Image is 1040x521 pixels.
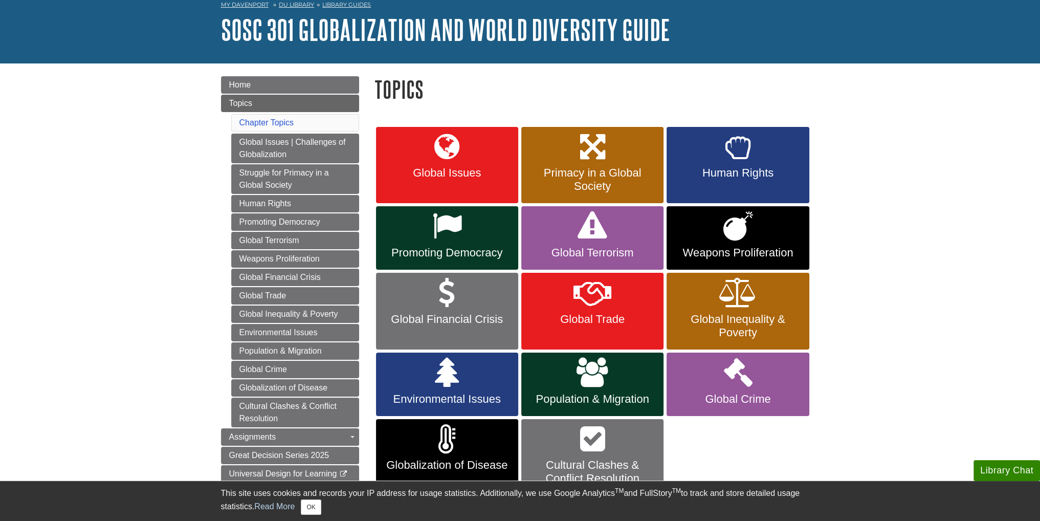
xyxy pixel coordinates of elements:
[231,306,359,323] a: Global Inequality & Poverty
[301,500,321,515] button: Close
[667,206,809,270] a: Weapons Proliferation
[231,342,359,360] a: Population & Migration
[229,432,276,441] span: Assignments
[231,164,359,194] a: Struggle for Primacy in a Global Society
[221,487,820,515] div: This site uses cookies and records your IP address for usage statistics. Additionally, we use Goo...
[221,465,359,483] a: Universal Design for Learning
[229,99,252,107] span: Topics
[973,460,1040,481] button: Library Chat
[376,127,518,204] a: Global Issues
[521,206,663,270] a: Global Terrorism
[231,250,359,268] a: Weapons Proliferation
[231,324,359,341] a: Environmental Issues
[231,398,359,427] a: Cultural Clashes & Conflict Resolution
[529,313,656,326] span: Global Trade
[529,246,656,259] span: Global Terrorism
[384,246,511,259] span: Promoting Democracy
[674,246,801,259] span: Weapons Proliferation
[529,166,656,193] span: Primacy in a Global Society
[374,76,820,102] h1: Topics
[521,273,663,350] a: Global Trade
[521,353,663,416] a: Population & Migration
[376,273,518,350] a: Global Financial Crisis
[674,393,801,406] span: Global Crime
[339,471,348,477] i: This link opens in a new window
[384,459,511,472] span: Globalization of Disease
[672,487,681,494] sup: TM
[231,195,359,212] a: Human Rights
[221,76,359,94] a: Home
[231,269,359,286] a: Global Financial Crisis
[229,451,329,460] span: Great Decision Series 2025
[521,127,663,204] a: Primacy in a Global Society
[231,213,359,231] a: Promoting Democracy
[231,287,359,305] a: Global Trade
[231,232,359,249] a: Global Terrorism
[376,353,518,416] a: Environmental Issues
[229,469,337,478] span: Universal Design for Learning
[221,14,670,46] a: SOSC 301 Globalization and World Diversity Guide
[279,1,314,8] a: DU Library
[322,1,371,8] a: Library Guides
[231,134,359,163] a: Global Issues | Challenges of Globalization
[529,459,656,485] span: Cultural Clashes & Conflict Resolution
[231,379,359,397] a: Globalization of Disease
[221,447,359,464] a: Great Decision Series 2025
[221,428,359,446] a: Assignments
[376,419,518,496] a: Globalization of Disease
[221,95,359,112] a: Topics
[674,313,801,339] span: Global Inequality & Poverty
[376,206,518,270] a: Promoting Democracy
[521,419,663,496] a: Cultural Clashes & Conflict Resolution
[667,273,809,350] a: Global Inequality & Poverty
[674,166,801,180] span: Human Rights
[221,1,269,9] a: My Davenport
[615,487,624,494] sup: TM
[254,502,295,511] a: Read More
[667,353,809,416] a: Global Crime
[384,393,511,406] span: Environmental Issues
[229,80,251,89] span: Home
[239,118,294,127] a: Chapter Topics
[667,127,809,204] a: Human Rights
[384,166,511,180] span: Global Issues
[384,313,511,326] span: Global Financial Crisis
[231,361,359,378] a: Global Crime
[529,393,656,406] span: Population & Migration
